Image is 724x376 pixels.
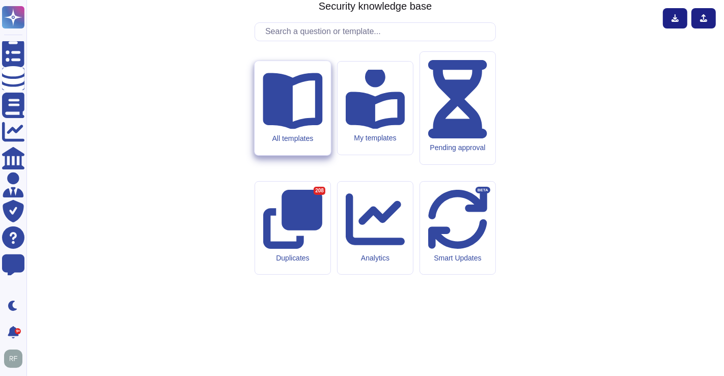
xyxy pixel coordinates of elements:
[4,350,22,368] img: user
[260,23,495,41] input: Search a question or template...
[476,187,490,194] div: BETA
[2,348,30,370] button: user
[263,134,322,143] div: All templates
[428,254,487,263] div: Smart Updates
[263,254,322,263] div: Duplicates
[346,134,405,142] div: My templates
[428,143,487,152] div: Pending approval
[15,328,21,334] div: 9+
[346,254,405,263] div: Analytics
[314,187,325,195] div: 208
